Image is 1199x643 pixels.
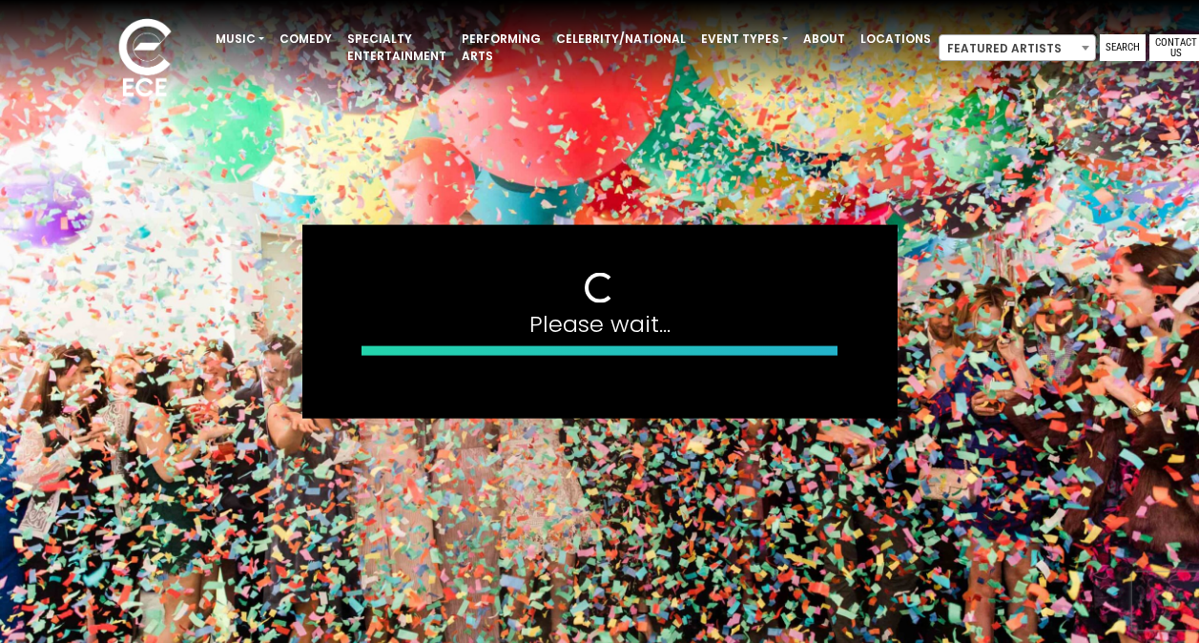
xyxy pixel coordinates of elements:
[796,23,853,55] a: About
[272,23,340,55] a: Comedy
[454,23,548,73] a: Performing Arts
[693,23,796,55] a: Event Types
[939,34,1096,61] span: Featured Artists
[208,23,272,55] a: Music
[853,23,939,55] a: Locations
[548,23,693,55] a: Celebrity/National
[340,23,454,73] a: Specialty Entertainment
[97,13,193,106] img: ece_new_logo_whitev2-1.png
[940,35,1095,62] span: Featured Artists
[362,311,838,339] h4: Please wait...
[1100,34,1146,61] a: Search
